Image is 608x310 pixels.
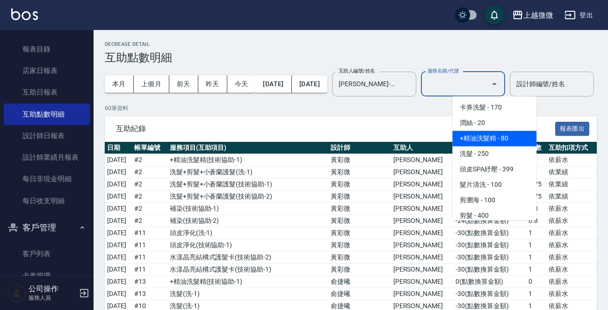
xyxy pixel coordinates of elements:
[167,215,328,227] td: 補染 ( 技術協助-2 )
[391,227,454,239] td: [PERSON_NAME]
[105,75,134,93] button: 本月
[452,100,536,115] span: 卡券洗髮 - 170
[546,203,597,215] td: 依薪水
[526,264,547,276] td: 1
[546,264,597,276] td: 依薪水
[391,251,454,264] td: [PERSON_NAME]
[167,154,328,166] td: +精油洗髮精 ( 技術協助-1 )
[105,154,132,166] td: [DATE]
[132,154,167,166] td: # 2
[453,264,526,276] td: -30 ( 點數換算金額 )
[453,215,526,227] td: -24 ( 點數換算金額 )
[452,162,536,177] span: 頭皮SPA紓壓 - 399
[546,288,597,300] td: 依薪水
[546,251,597,264] td: 依薪水
[452,208,536,223] span: 剪髮 - 400
[328,251,391,264] td: 黃彩微
[453,239,526,251] td: -30 ( 點數換算金額 )
[546,239,597,251] td: 依薪水
[167,227,328,239] td: 頭皮淨化 ( 洗-1 )
[391,239,454,251] td: [PERSON_NAME]
[198,75,227,93] button: 昨天
[487,76,502,91] button: Close
[328,154,391,166] td: 黃彩微
[4,60,90,81] a: 店家日報表
[561,7,597,24] button: 登出
[546,166,597,178] td: 依業績
[4,147,90,168] a: 設計師業績月報表
[167,166,328,178] td: 洗髮+剪髮+小蒼蘭護髮 ( 洗-1 )
[452,192,536,208] span: 剪瀏海 - 100
[391,276,454,288] td: [PERSON_NAME]
[391,264,454,276] td: [PERSON_NAME]
[526,251,547,264] td: 1
[105,264,132,276] td: [DATE]
[105,166,132,178] td: [DATE]
[4,168,90,190] a: 每日非現金明細
[391,203,454,215] td: [PERSON_NAME]
[328,166,391,178] td: 黃彩微
[453,288,526,300] td: -30 ( 點數換算金額 )
[132,142,167,154] th: 帳單編號
[167,288,328,300] td: 洗髮 ( 洗-1 )
[427,67,459,74] label: 服務名稱/代號
[167,239,328,251] td: 頭皮淨化 ( 技術協助-1 )
[391,166,454,178] td: [PERSON_NAME]
[29,284,76,294] h5: 公司操作
[105,41,597,47] h2: Decrease Detail
[452,146,536,162] span: 洗髮 - 250
[105,227,132,239] td: [DATE]
[546,227,597,239] td: 依薪水
[132,227,167,239] td: # 11
[526,227,547,239] td: 1
[105,178,132,191] td: [DATE]
[105,203,132,215] td: [DATE]
[132,276,167,288] td: # 13
[546,142,597,154] th: 互助扣項方式
[546,154,597,166] td: 依薪水
[523,9,553,21] div: 上越微微
[132,191,167,203] td: # 2
[167,264,328,276] td: 水漾晶亮結構式護髮卡 ( 技術協助-1 )
[452,177,536,192] span: 髮片清洗 - 100
[328,288,391,300] td: 俞捷曦
[4,265,90,287] a: 卡券管理
[546,276,597,288] td: 依薪水
[132,203,167,215] td: # 2
[134,75,169,93] button: 上個月
[11,8,38,20] img: Logo
[452,131,536,146] span: +精油洗髮精 - 80
[105,191,132,203] td: [DATE]
[4,125,90,147] a: 設計師日報表
[391,178,454,191] td: [PERSON_NAME]
[391,154,454,166] td: [PERSON_NAME]
[29,294,76,302] p: 服務人員
[4,190,90,212] a: 每日收支明細
[485,6,504,24] button: save
[7,284,26,303] img: Person
[105,215,132,227] td: [DATE]
[105,288,132,300] td: [DATE]
[328,142,391,154] th: 設計師
[328,215,391,227] td: 黃彩微
[167,203,328,215] td: 補染 ( 技術協助-1 )
[167,251,328,264] td: 水漾晶亮結構式護髮卡 ( 技術協助-2 )
[105,51,597,64] h3: 互助點數明細
[328,178,391,191] td: 黃彩微
[167,142,328,154] th: 服務項目(互助項目)
[526,239,547,251] td: 1
[546,178,597,191] td: 依業績
[105,104,597,112] p: 60 筆資料
[132,166,167,178] td: # 2
[452,115,536,131] span: 潤絲 - 20
[167,178,328,191] td: 洗髮+剪髮+小蒼蘭護髮 ( 技術協助-1 )
[292,75,327,93] button: [DATE]
[4,215,90,240] button: 客戶管理
[4,243,90,265] a: 客戶列表
[526,288,547,300] td: 1
[391,191,454,203] td: [PERSON_NAME]
[453,251,526,264] td: -30 ( 點數換算金額 )
[508,6,557,25] button: 上越微微
[132,251,167,264] td: # 11
[4,81,90,103] a: 互助日報表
